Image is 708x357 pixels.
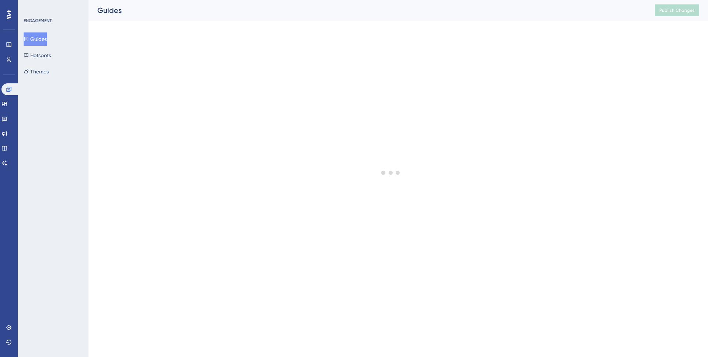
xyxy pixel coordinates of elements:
[97,5,636,15] div: Guides
[24,18,52,24] div: ENGAGEMENT
[659,7,695,13] span: Publish Changes
[24,32,47,46] button: Guides
[24,49,51,62] button: Hotspots
[24,65,49,78] button: Themes
[655,4,699,16] button: Publish Changes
